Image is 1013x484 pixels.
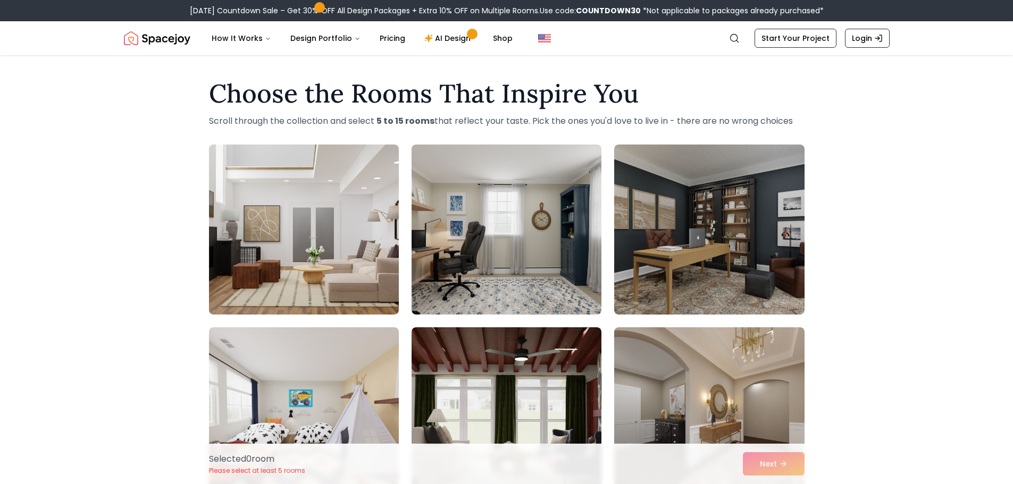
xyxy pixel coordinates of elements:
nav: Global [124,21,890,55]
span: Use code: [540,5,641,16]
p: Please select at least 5 rooms [209,466,305,475]
h1: Choose the Rooms That Inspire You [209,81,805,106]
img: Room room-3 [614,145,804,315]
a: Start Your Project [755,29,836,48]
img: Room room-2 [412,145,601,315]
span: *Not applicable to packages already purchased* [641,5,824,16]
img: United States [538,32,551,45]
img: Spacejoy Logo [124,28,190,49]
img: Room room-1 [209,145,399,315]
div: [DATE] Countdown Sale – Get 30% OFF All Design Packages + Extra 10% OFF on Multiple Rooms. [190,5,824,16]
p: Selected 0 room [209,453,305,465]
button: Design Portfolio [282,28,369,49]
b: COUNTDOWN30 [576,5,641,16]
nav: Main [203,28,521,49]
strong: 5 to 15 rooms [376,115,434,127]
a: Pricing [371,28,414,49]
a: Spacejoy [124,28,190,49]
a: AI Design [416,28,482,49]
p: Scroll through the collection and select that reflect your taste. Pick the ones you'd love to liv... [209,115,805,128]
a: Shop [484,28,521,49]
a: Login [845,29,890,48]
button: How It Works [203,28,280,49]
